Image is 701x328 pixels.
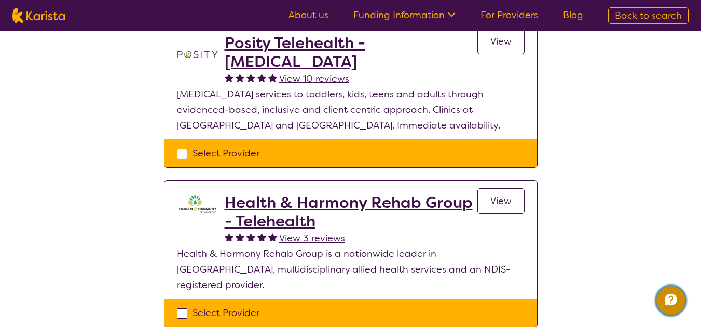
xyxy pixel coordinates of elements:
button: Channel Menu [656,286,685,315]
img: ztak9tblhgtrn1fit8ap.png [177,193,218,214]
a: For Providers [480,9,538,21]
img: fullstar [236,73,244,82]
a: About us [288,9,328,21]
a: Back to search [608,7,689,24]
img: fullstar [225,233,233,241]
a: View 3 reviews [279,231,345,246]
span: View 3 reviews [279,232,345,245]
img: fullstar [236,233,244,241]
span: View [490,195,512,207]
span: Back to search [615,9,682,22]
a: View 10 reviews [279,71,349,87]
img: t1bslo80pcylnzwjhndq.png [177,34,218,75]
img: Karista logo [12,8,65,23]
span: View [490,35,512,48]
img: fullstar [246,73,255,82]
a: View [477,188,525,214]
a: Health & Harmony Rehab Group - Telehealth [225,193,477,231]
img: fullstar [268,73,277,82]
img: fullstar [257,233,266,241]
a: View [477,28,525,54]
img: fullstar [257,73,266,82]
img: fullstar [246,233,255,241]
p: Health & Harmony Rehab Group is a nationwide leader in [GEOGRAPHIC_DATA], multidisciplinary allie... [177,246,525,293]
p: [MEDICAL_DATA] services to toddlers, kids, teens and adults through evidenced-based, inclusive an... [177,87,525,133]
a: Funding Information [353,9,456,21]
img: fullstar [268,233,277,241]
a: Blog [563,9,583,21]
a: Posity Telehealth - [MEDICAL_DATA] [225,34,477,71]
img: fullstar [225,73,233,82]
span: View 10 reviews [279,73,349,85]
